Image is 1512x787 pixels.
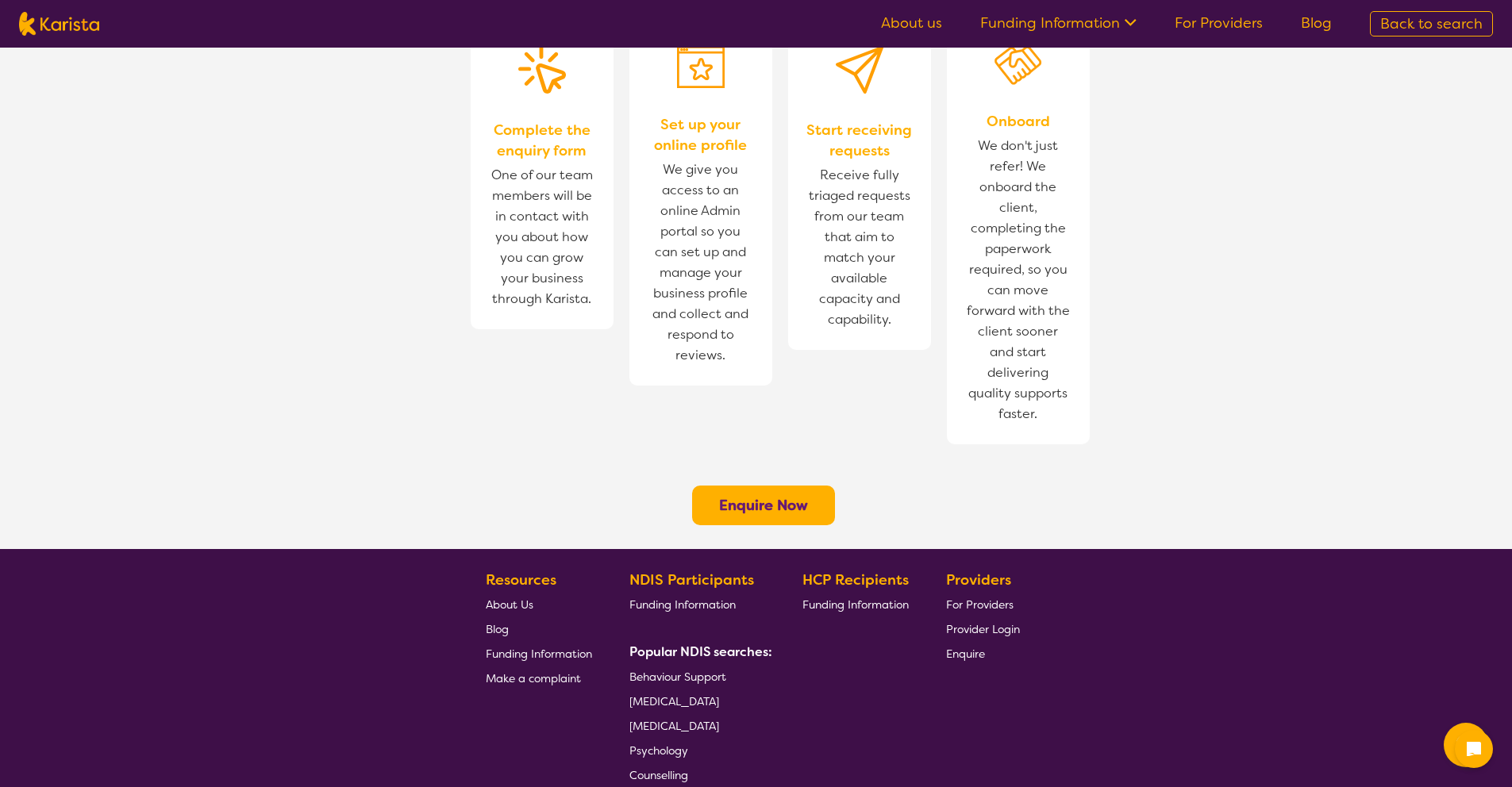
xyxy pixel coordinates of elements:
span: Blog [486,622,509,636]
span: Back to search [1380,14,1483,33]
a: For Providers [946,592,1020,616]
a: Make a complaint [486,666,592,690]
span: Psychology [629,743,688,758]
a: [MEDICAL_DATA] [629,689,766,713]
span: Behaviour Support [629,670,726,684]
a: About Us [486,592,592,616]
a: Enquire [946,641,1020,666]
b: HCP Recipients [802,570,909,589]
span: Start receiving requests [804,120,915,161]
a: Counselling [629,762,766,787]
button: Enquire Now [692,486,835,525]
span: One of our team members will be in contact with you about how you can grow your business through ... [487,161,598,313]
span: Set up your online profile [645,114,756,155]
a: Funding Information [802,592,909,616]
span: [MEDICAL_DATA] [629,719,719,733]
a: Behaviour Support [629,664,766,689]
span: Enquire [946,647,985,661]
span: We don't just refer! We onboard the client, completing the paperwork required, so you can move fo... [963,132,1074,428]
a: Back to search [1370,11,1493,36]
a: About us [881,13,942,33]
b: Providers [946,570,1011,589]
span: Complete the enquiry form [487,120,598,161]
img: Onboard [995,46,1042,85]
b: Popular NDIS searches: [629,643,772,660]
span: About Us [486,597,533,612]
a: Provider Login [946,616,1020,641]
span: We give you access to an online Admin portal so you can set up and manage your business profile a... [645,155,756,370]
img: Karista logo [19,12,99,36]
a: Blog [486,616,592,641]
a: Enquire Now [719,496,808,515]
a: Blog [1301,13,1332,33]
a: [MEDICAL_DATA] [629,713,766,738]
span: Onboard [987,111,1050,132]
span: Funding Information [802,597,909,612]
img: Provider Start receiving requests [836,46,883,94]
a: Funding Information [486,641,592,666]
span: Receive fully triaged requests from our team that aim to match your available capacity and capabi... [804,161,915,334]
a: Psychology [629,738,766,762]
img: Complete the enquiry form [518,46,566,94]
button: Channel Menu [1444,723,1488,767]
span: Counselling [629,768,688,782]
span: Funding Information [629,597,736,612]
span: For Providers [946,597,1014,612]
a: Funding Information [629,592,766,616]
span: [MEDICAL_DATA] [629,694,719,708]
span: Funding Information [486,647,592,661]
a: Funding Information [980,13,1137,33]
img: Set up your online profile [677,46,725,88]
span: Make a complaint [486,671,581,685]
b: NDIS Participants [629,570,754,589]
span: Provider Login [946,622,1020,636]
b: Resources [486,570,556,589]
a: For Providers [1175,13,1263,33]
